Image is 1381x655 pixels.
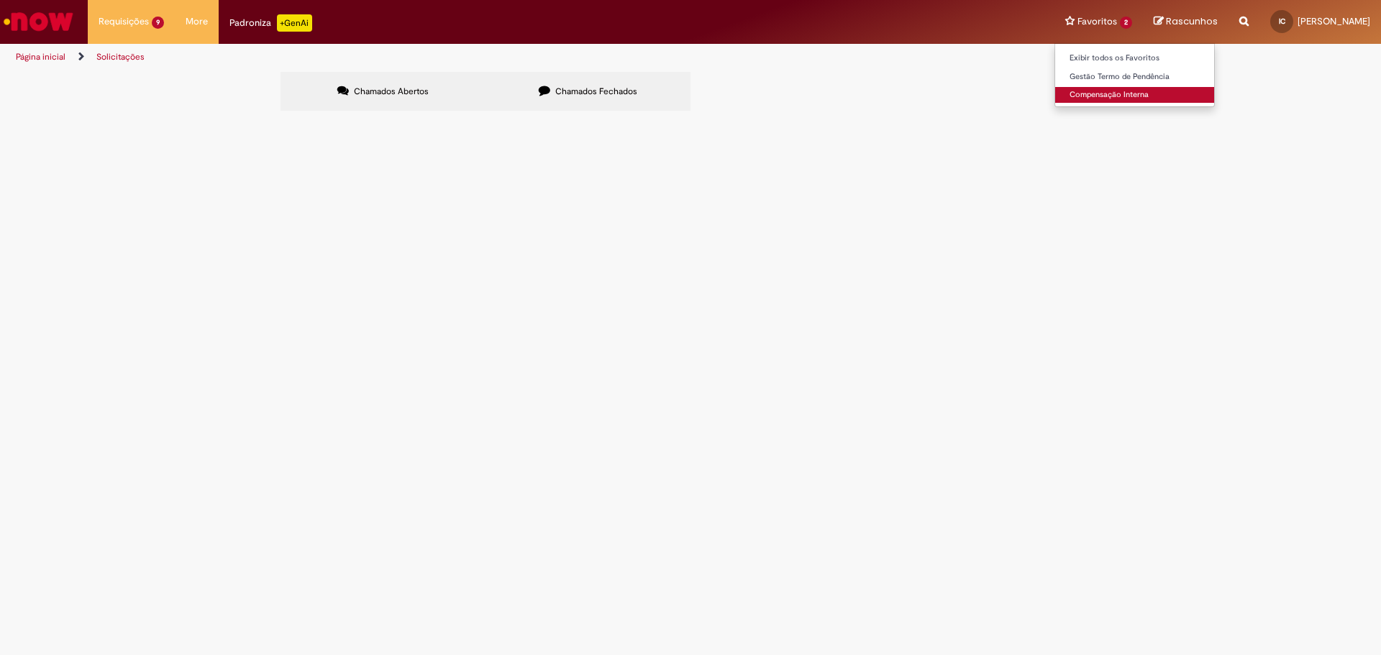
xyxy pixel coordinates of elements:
img: ServiceNow [1,7,76,36]
span: 9 [152,17,164,29]
a: Gestão Termo de Pendência [1055,69,1214,85]
span: IC [1279,17,1285,26]
span: Chamados Abertos [354,86,429,97]
span: Favoritos [1077,14,1117,29]
span: Chamados Fechados [555,86,637,97]
a: Página inicial [16,51,65,63]
ul: Trilhas de página [11,44,910,70]
a: Exibir todos os Favoritos [1055,50,1214,66]
ul: Favoritos [1054,43,1215,107]
span: More [186,14,208,29]
span: Requisições [99,14,149,29]
a: Solicitações [96,51,145,63]
span: Rascunhos [1166,14,1218,28]
div: Padroniza [229,14,312,32]
span: 2 [1120,17,1132,29]
a: Rascunhos [1154,15,1218,29]
span: [PERSON_NAME] [1298,15,1370,27]
a: Compensação Interna [1055,87,1214,103]
p: +GenAi [277,14,312,32]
